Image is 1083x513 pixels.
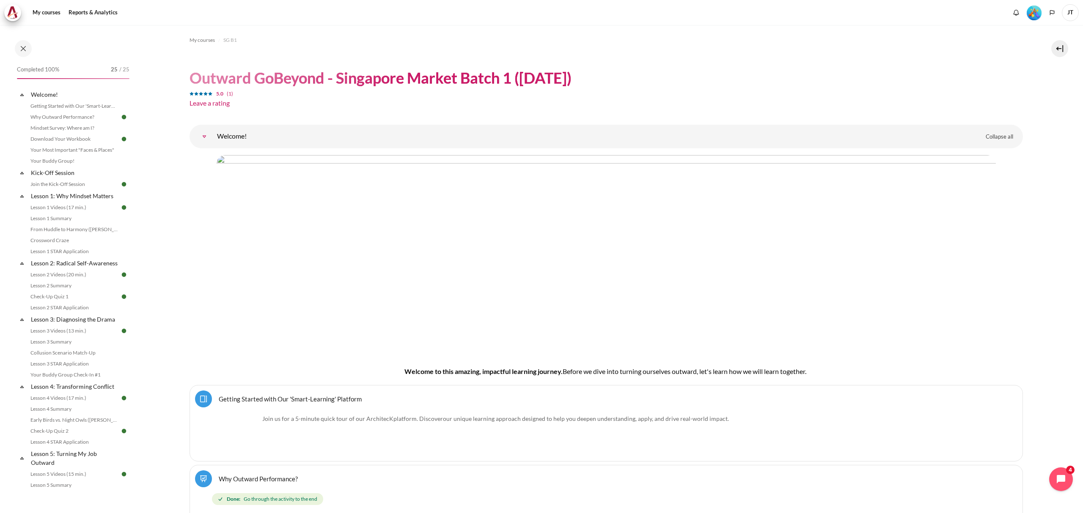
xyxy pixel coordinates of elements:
[28,437,120,447] a: Lesson 4 STAR Application
[120,180,128,188] img: Done
[120,394,128,402] img: Done
[223,35,237,45] a: SG B1
[4,4,25,21] a: Architeck Architeck
[17,78,129,79] div: 100%
[28,292,120,302] a: Check-Up Quiz 1
[120,204,128,211] img: Done
[120,135,128,143] img: Done
[1027,5,1042,20] img: Level #5
[216,90,223,97] span: 5.0
[223,36,237,44] span: SG B1
[190,35,215,45] a: My courses
[212,491,1004,507] div: Completion requirements for Why Outward Performance?
[190,99,230,107] a: Leave a rating
[443,415,728,422] span: our unique learning approach designed to help you deepen understanding, apply, and drive real-wor...
[120,293,128,300] img: Done
[28,480,120,490] a: Lesson 5 Summary
[28,281,120,291] a: Lesson 2 Summary
[17,65,59,74] span: Completed 100%
[30,167,120,178] a: Kick-Off Session
[120,427,128,435] img: Done
[18,192,26,200] span: Collapse
[28,337,120,347] a: Lesson 3 Summary
[227,90,233,97] span: (1)
[18,315,26,324] span: Collapse
[28,235,120,246] a: Crossword Craze
[120,327,128,335] img: Done
[979,130,1020,144] a: Collapse all
[28,270,120,280] a: Lesson 2 Videos (20 min.)
[66,4,121,21] a: Reports & Analytics
[563,367,567,375] span: B
[120,271,128,278] img: Done
[30,381,120,392] a: Lesson 4: Transforming Conflict
[28,179,120,189] a: Join the Kick-Off Session
[30,89,120,100] a: Welcome!
[120,113,128,121] img: Done
[30,448,120,468] a: Lesson 5: Turning My Job Outward
[30,314,120,325] a: Lesson 3: Diagnosing the Drama
[18,90,26,99] span: Collapse
[28,326,120,336] a: Lesson 3 Videos (13 min.)
[28,393,120,403] a: Lesson 4 Videos (17 min.)
[30,257,120,269] a: Lesson 2: Radical Self-Awareness
[28,101,120,111] a: Getting Started with Our 'Smart-Learning' Platform
[30,4,63,21] a: My courses
[1062,4,1079,21] a: User menu
[28,112,120,122] a: Why Outward Performance?
[1010,6,1023,19] div: Show notification window with no new notifications
[1046,6,1058,19] button: Languages
[28,145,120,155] a: Your Most Important "Faces & Places"
[217,414,995,423] p: Join us for a 5-minute quick tour of our ArchitecK platform. Discover
[190,68,572,88] h1: Outward GoBeyond - Singapore Market Batch 1 ([DATE])
[28,348,120,358] a: Collusion Scenario Match-Up
[567,367,806,375] span: efore we dive into turning ourselves outward, let's learn how we will learn together.
[28,246,120,256] a: Lesson 1 STAR Application
[18,169,26,177] span: Collapse
[190,36,215,44] span: My courses
[30,190,120,202] a: Lesson 1: Why Mindset Matters
[1062,4,1079,21] span: JT
[244,495,317,503] span: Go through the activity to the end
[217,366,996,377] h4: Welcome to this amazing, impactful learning journey.
[219,395,362,403] a: Getting Started with Our 'Smart-Learning' Platform
[1023,5,1045,20] a: Level #5
[120,470,128,478] img: Done
[190,89,233,97] a: 5.0(1)
[18,382,26,391] span: Collapse
[28,370,120,380] a: Your Buddy Group Check-In #1
[28,359,120,369] a: Lesson 3 STAR Application
[190,33,1023,47] nav: Navigation bar
[28,303,120,313] a: Lesson 2 STAR Application
[196,128,213,145] a: Welcome!
[28,404,120,414] a: Lesson 4 Summary
[119,65,129,74] span: / 25
[28,469,120,479] a: Lesson 5 Videos (15 min.)
[217,414,259,456] img: platform logo
[28,156,120,166] a: Your Buddy Group!
[28,213,120,224] a: Lesson 1 Summary
[28,134,120,144] a: Download Your Workbook
[219,475,298,483] a: Why Outward Performance?
[28,415,120,425] a: Early Birds vs. Night Owls ([PERSON_NAME]'s Story)
[28,426,120,436] a: Check-Up Quiz 2
[28,202,120,213] a: Lesson 1 Videos (17 min.)
[111,65,118,74] span: 25
[986,133,1013,141] span: Collapse all
[443,415,729,422] span: .
[18,454,26,462] span: Collapse
[7,6,19,19] img: Architeck
[28,224,120,235] a: From Huddle to Harmony ([PERSON_NAME]'s Story)
[227,495,240,503] strong: Done:
[28,123,120,133] a: Mindset Survey: Where am I?
[18,259,26,267] span: Collapse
